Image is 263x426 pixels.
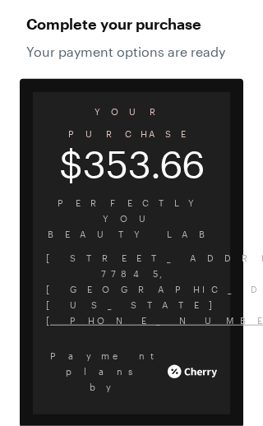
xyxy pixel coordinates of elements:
span: Payment plans by [46,348,164,395]
span: [STREET_ADDRESS] 77845 , [GEOGRAPHIC_DATA] , [US_STATE] [46,250,217,313]
span: Your payment options are ready [26,44,237,59]
span: Perfectly You Beauty Lab [46,195,217,242]
span: YOUR PURCHASE [33,100,230,145]
span: Complete your purchase [26,11,237,37]
span: $353.66 [33,153,230,175]
span: [PHONE_NUMBER] [46,313,217,328]
img: cherry_white_logo-JPerc-yG.svg [168,359,217,384]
